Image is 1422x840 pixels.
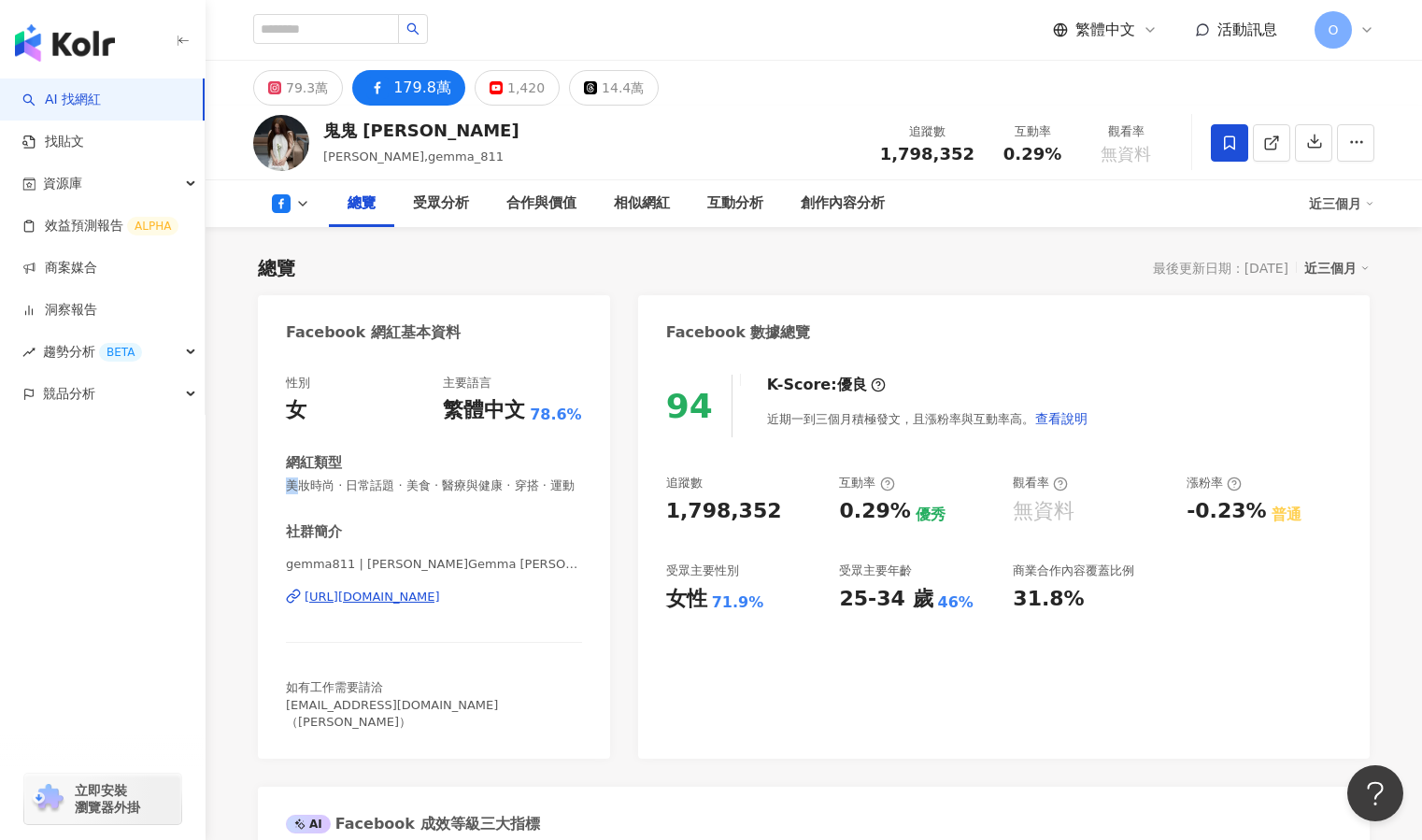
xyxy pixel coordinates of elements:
div: 創作內容分析 [801,192,885,215]
span: gemma811 | [PERSON_NAME]Gemma [PERSON_NAME] | gemma811 [286,556,582,573]
div: 女 [286,396,306,425]
div: 94 [666,387,713,425]
div: 女性 [666,585,707,614]
div: 漲粉率 [1187,475,1242,491]
span: [PERSON_NAME],gemma_811 [323,149,504,164]
span: 美妝時尚 · 日常話題 · 美食 · 醫療與健康 · 穿搭 · 運動 [286,477,582,494]
span: 趨勢分析 [43,331,142,373]
button: 179.8萬 [352,70,465,106]
div: 觀看率 [1090,122,1161,141]
div: K-Score : [767,375,886,395]
button: 1,420 [475,70,560,106]
a: [URL][DOMAIN_NAME] [286,589,582,605]
iframe: Help Scout Beacon - Open [1347,765,1403,821]
div: 性別 [286,375,310,392]
span: 立即安裝 瀏覽器外掛 [75,782,140,816]
button: 查看說明 [1034,400,1088,437]
div: 1,420 [507,75,545,101]
span: 0.29% [1003,145,1061,164]
div: 總覽 [348,192,376,215]
span: 資源庫 [43,163,82,205]
div: 繁體中文 [443,396,525,425]
img: chrome extension [30,784,66,814]
div: 71.9% [712,592,764,613]
div: [URL][DOMAIN_NAME] [305,589,440,605]
span: O [1328,20,1338,40]
a: 找貼文 [22,133,84,151]
img: logo [15,24,115,62]
div: 鬼鬼 [PERSON_NAME] [323,119,519,142]
div: 網紅類型 [286,453,342,473]
div: 受眾主要性別 [666,562,739,579]
div: 普通 [1272,505,1301,525]
div: Facebook 數據總覽 [666,322,811,343]
div: 179.8萬 [393,75,451,101]
div: 合作與價值 [506,192,576,215]
span: 78.6% [530,405,582,425]
span: search [406,22,419,36]
a: 商案媒合 [22,259,97,278]
div: 主要語言 [443,375,491,392]
span: 如有工作需要請洽 [EMAIL_ADDRESS][DOMAIN_NAME] （[PERSON_NAME]） [286,680,498,728]
div: 追蹤數 [880,122,974,141]
div: BETA [99,343,142,362]
div: 25-34 歲 [839,585,932,614]
div: 46% [938,592,974,613]
button: 79.3萬 [253,70,343,106]
div: Facebook 網紅基本資料 [286,322,461,343]
div: 近三個月 [1309,189,1374,219]
div: 相似網紅 [614,192,670,215]
span: 競品分析 [43,373,95,415]
div: 總覽 [258,255,295,281]
div: 受眾主要年齡 [839,562,912,579]
div: 最後更新日期：[DATE] [1153,261,1288,276]
div: 優秀 [916,505,946,525]
div: 追蹤數 [666,475,703,491]
div: Facebook 成效等級三大指標 [286,814,540,834]
div: 無資料 [1013,497,1074,526]
div: 受眾分析 [413,192,469,215]
div: 互動分析 [707,192,763,215]
span: rise [22,346,36,359]
a: 洞察報告 [22,301,97,320]
div: 社群簡介 [286,522,342,542]
span: 無資料 [1101,145,1151,164]
button: 14.4萬 [569,70,659,106]
a: chrome extension立即安裝 瀏覽器外掛 [24,774,181,824]
div: 0.29% [839,497,910,526]
div: 商業合作內容覆蓋比例 [1013,562,1134,579]
div: 觀看率 [1013,475,1068,491]
a: searchAI 找網紅 [22,91,101,109]
a: 效益預測報告ALPHA [22,217,178,235]
div: 互動率 [997,122,1068,141]
div: 近期一到三個月積極發文，且漲粉率與互動率高。 [767,400,1088,437]
img: KOL Avatar [253,115,309,171]
div: 近三個月 [1304,256,1370,280]
span: 1,798,352 [880,144,974,164]
div: 31.8% [1013,585,1084,614]
div: AI [286,815,331,833]
span: 活動訊息 [1217,21,1277,38]
div: 互動率 [839,475,894,491]
div: 14.4萬 [602,75,644,101]
div: 優良 [837,375,867,395]
div: 79.3萬 [286,75,328,101]
span: 繁體中文 [1075,20,1135,40]
span: 查看說明 [1035,411,1088,426]
div: 1,798,352 [666,497,782,526]
div: -0.23% [1187,497,1266,526]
